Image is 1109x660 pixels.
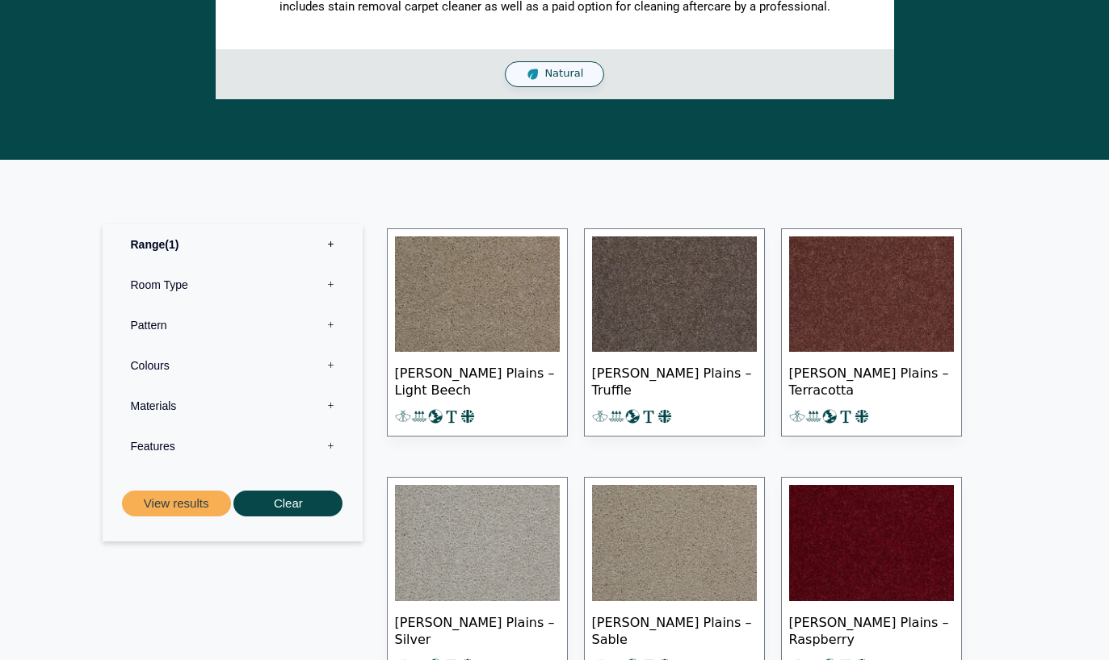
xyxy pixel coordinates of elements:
label: Features [115,426,351,466]
img: Tomkinson Plains - Raspberry [789,485,954,601]
span: [PERSON_NAME] Plains – Light Beech [395,352,560,408]
span: [PERSON_NAME] Plains – Sable [592,601,757,658]
a: [PERSON_NAME] Plains – Light Beech [387,228,568,437]
a: [PERSON_NAME] Plains – Terracotta [781,228,962,437]
button: Clear [233,491,342,517]
label: Colours [115,345,351,386]
img: Tomkinson Plains - Sable [592,485,757,601]
a: [PERSON_NAME] Plains – Truffle [584,228,765,437]
img: Tomkinson Plains - Terracotta [789,236,954,353]
span: [PERSON_NAME] Plains – Raspberry [789,601,954,658]
img: Tomkinson Plains - Truffle [592,236,757,353]
span: [PERSON_NAME] Plains – Terracotta [789,352,954,408]
label: Range [115,224,351,265]
img: Tomkinson Plains Light Beach [395,236,560,353]
label: Room Type [115,265,351,305]
span: [PERSON_NAME] Plains – Silver [395,601,560,658]
span: 1 [165,238,179,251]
span: [PERSON_NAME] Plains – Truffle [592,352,757,408]
label: Materials [115,386,351,426]
span: Natural [544,67,583,81]
label: Pattern [115,305,351,345]
button: View results [122,491,231,517]
img: Tomkinson Plains - Silver [395,485,560,601]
